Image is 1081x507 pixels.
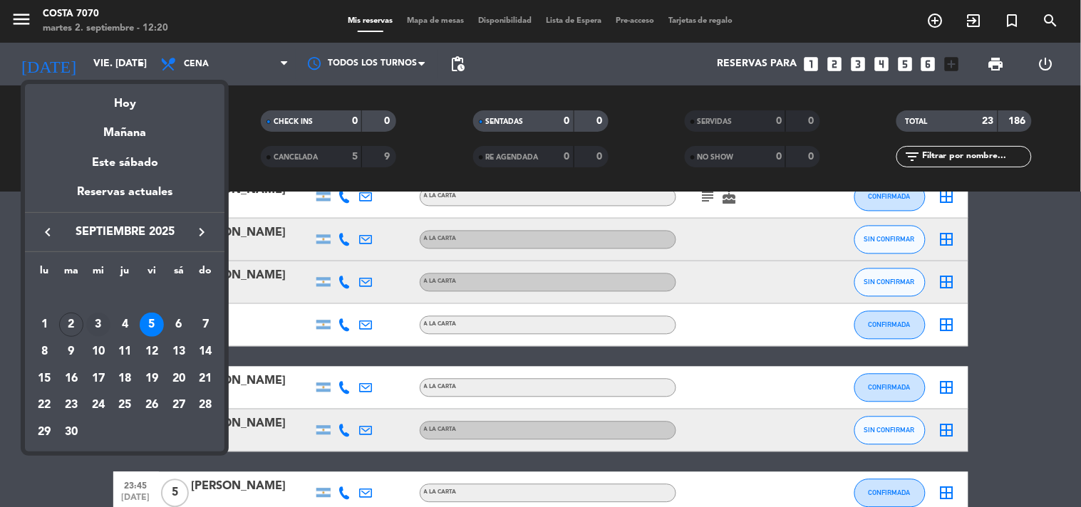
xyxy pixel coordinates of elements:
div: 22 [32,393,56,417]
div: 5 [140,313,164,337]
div: 15 [32,367,56,391]
div: Reservas actuales [25,183,224,212]
td: 3 de septiembre de 2025 [85,311,112,338]
td: 8 de septiembre de 2025 [31,338,58,365]
div: 27 [167,393,191,417]
td: 19 de septiembre de 2025 [138,365,165,392]
td: 10 de septiembre de 2025 [85,338,112,365]
div: Este sábado [25,143,224,183]
td: 16 de septiembre de 2025 [58,365,85,392]
td: 20 de septiembre de 2025 [165,365,192,392]
td: 7 de septiembre de 2025 [192,311,219,338]
div: 29 [32,420,56,444]
td: 1 de septiembre de 2025 [31,311,58,338]
th: martes [58,263,85,285]
td: 24 de septiembre de 2025 [85,392,112,419]
td: 12 de septiembre de 2025 [138,338,165,365]
div: 28 [194,393,218,417]
td: 17 de septiembre de 2025 [85,365,112,392]
div: 16 [59,367,83,391]
td: 26 de septiembre de 2025 [138,392,165,419]
td: 11 de septiembre de 2025 [112,338,139,365]
div: 9 [59,340,83,364]
div: 21 [194,367,218,391]
th: sábado [165,263,192,285]
div: 4 [113,313,137,337]
td: 25 de septiembre de 2025 [112,392,139,419]
td: 28 de septiembre de 2025 [192,392,219,419]
div: 19 [140,367,164,391]
td: 22 de septiembre de 2025 [31,392,58,419]
div: 7 [194,313,218,337]
div: 6 [167,313,191,337]
th: lunes [31,263,58,285]
div: 13 [167,340,191,364]
th: domingo [192,263,219,285]
div: 17 [86,367,110,391]
td: 13 de septiembre de 2025 [165,338,192,365]
div: 26 [140,393,164,417]
th: viernes [138,263,165,285]
td: 21 de septiembre de 2025 [192,365,219,392]
div: Hoy [25,84,224,113]
i: keyboard_arrow_right [193,224,210,241]
div: Mañana [25,113,224,142]
button: keyboard_arrow_left [35,223,61,241]
td: SEP. [31,285,219,312]
div: 24 [86,393,110,417]
div: 18 [113,367,137,391]
td: 15 de septiembre de 2025 [31,365,58,392]
div: 10 [86,340,110,364]
div: 2 [59,313,83,337]
td: 14 de septiembre de 2025 [192,338,219,365]
td: 9 de septiembre de 2025 [58,338,85,365]
div: 14 [194,340,218,364]
div: 30 [59,420,83,444]
td: 4 de septiembre de 2025 [112,311,139,338]
button: keyboard_arrow_right [189,223,214,241]
div: 23 [59,393,83,417]
i: keyboard_arrow_left [39,224,56,241]
td: 23 de septiembre de 2025 [58,392,85,419]
td: 18 de septiembre de 2025 [112,365,139,392]
div: 11 [113,340,137,364]
td: 29 de septiembre de 2025 [31,419,58,446]
td: 6 de septiembre de 2025 [165,311,192,338]
div: 25 [113,393,137,417]
div: 3 [86,313,110,337]
span: septiembre 2025 [61,223,189,241]
div: 20 [167,367,191,391]
td: 5 de septiembre de 2025 [138,311,165,338]
td: 30 de septiembre de 2025 [58,419,85,446]
td: 27 de septiembre de 2025 [165,392,192,419]
div: 8 [32,340,56,364]
th: miércoles [85,263,112,285]
td: 2 de septiembre de 2025 [58,311,85,338]
th: jueves [112,263,139,285]
div: 1 [32,313,56,337]
div: 12 [140,340,164,364]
